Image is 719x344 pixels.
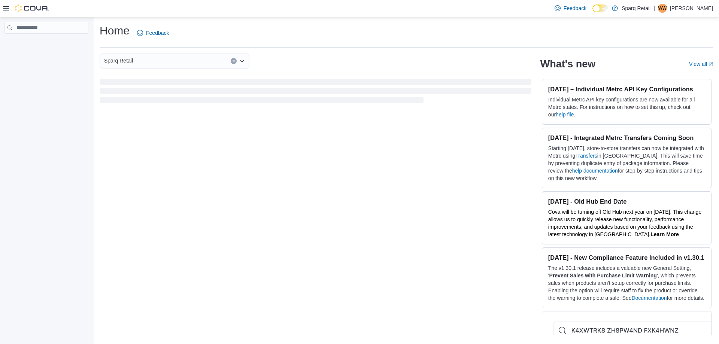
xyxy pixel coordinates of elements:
h2: What's new [540,58,595,70]
span: Dark Mode [592,12,593,13]
div: Wesleigh Wakeford [658,4,667,13]
p: Sparq Retail [622,4,650,13]
p: Starting [DATE], store-to-store transfers can now be integrated with Metrc using in [GEOGRAPHIC_D... [548,144,705,182]
p: [PERSON_NAME] [670,4,713,13]
p: The v1.30.1 release includes a valuable new General Setting, ' ', which prevents sales when produ... [548,264,705,302]
nav: Complex example [4,35,88,53]
span: Cova will be turning off Old Hub next year on [DATE]. This change allows us to quickly release ne... [548,209,701,237]
p: Individual Metrc API key configurations are now available for all Metrc states. For instructions ... [548,96,705,118]
a: Feedback [134,25,172,40]
h3: [DATE] - Integrated Metrc Transfers Coming Soon [548,134,705,141]
strong: Prevent Sales with Purchase Limit Warning [549,273,657,278]
h3: [DATE] – Individual Metrc API Key Configurations [548,85,705,93]
span: Sparq Retail [104,56,133,65]
a: View allExternal link [689,61,713,67]
span: WW [658,4,667,13]
a: Feedback [552,1,589,16]
span: Loading [100,80,531,104]
a: help file [556,112,574,118]
button: Clear input [231,58,237,64]
a: help documentation [572,168,618,174]
input: Dark Mode [592,4,608,12]
img: Cova [15,4,49,12]
p: | [653,4,655,13]
h3: [DATE] - Old Hub End Date [548,198,705,205]
h3: [DATE] - New Compliance Feature Included in v1.30.1 [548,254,705,261]
a: Learn More [650,231,679,237]
span: Feedback [146,29,169,37]
a: Documentation [631,295,667,301]
button: Open list of options [239,58,245,64]
span: Feedback [564,4,586,12]
h1: Home [100,23,130,38]
a: Transfers [575,153,597,159]
svg: External link [709,62,713,67]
